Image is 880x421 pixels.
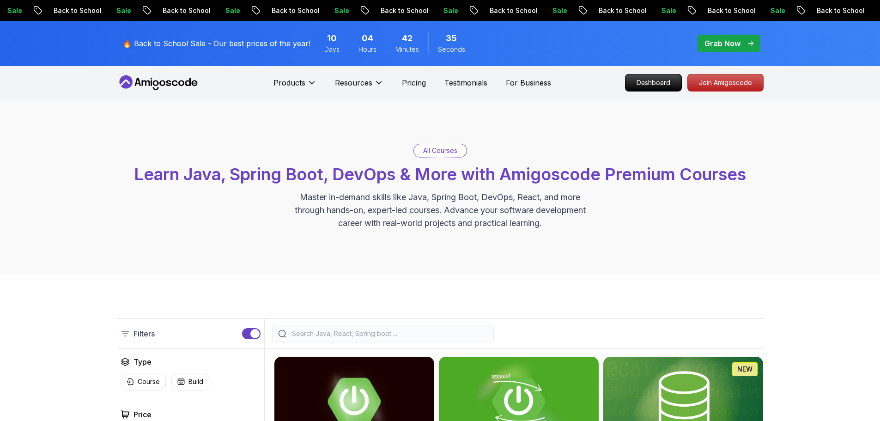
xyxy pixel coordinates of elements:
[122,38,310,49] p: 🔥 Back to School Sale - Our best prices of the year!
[134,356,152,367] h2: Type
[709,6,739,15] p: Sale
[121,373,166,390] button: Course
[428,6,491,15] p: Back to School
[55,6,85,15] p: Sale
[646,6,709,15] p: Back to School
[625,74,681,91] p: Dashboard
[600,6,630,15] p: Sale
[134,328,155,339] p: Filters
[324,45,340,54] span: Days
[335,77,372,88] p: Resources
[273,6,303,15] p: Sale
[285,191,595,230] p: Master in-demand skills like Java, Spring Boot, DevOps, React, and more through hands-on, expert-...
[134,164,746,184] span: Learn Java, Spring Boot, DevOps & More with Amigoscode Premium Courses
[362,32,373,45] span: 4 Hours
[382,6,412,15] p: Sale
[335,77,383,96] button: Resources
[273,77,316,96] button: Products
[101,6,164,15] p: Back to School
[438,45,465,54] span: Seconds
[164,6,194,15] p: Sale
[737,365,753,374] p: NEW
[688,74,763,91] p: Join Amigoscode
[402,32,413,45] span: 42 Minutes
[687,74,764,92] a: Join Amigoscode
[444,77,487,88] a: Testimonials
[402,77,426,88] a: Pricing
[273,77,305,88] p: Products
[537,6,600,15] p: Back to School
[755,6,818,15] p: Back to School
[138,377,160,386] p: Course
[625,74,682,92] a: Dashboard
[704,38,740,49] p: Grab Now
[491,6,521,15] p: Sale
[358,45,376,54] span: Hours
[818,6,848,15] p: Sale
[210,6,273,15] p: Back to School
[134,409,152,420] h2: Price
[423,146,457,155] p: All Courses
[171,373,209,390] button: Build
[290,329,488,338] input: Search Java, React, Spring boot ...
[327,32,337,45] span: 10 Days
[188,377,203,386] p: Build
[319,6,382,15] p: Back to School
[506,77,551,88] a: For Business
[446,32,457,45] span: 35 Seconds
[395,45,419,54] span: Minutes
